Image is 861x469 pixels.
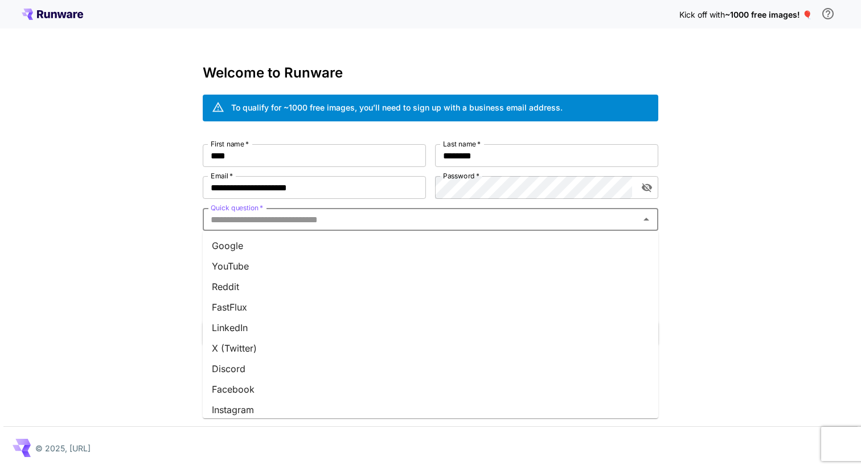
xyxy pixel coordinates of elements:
[637,177,657,198] button: toggle password visibility
[443,171,479,181] label: Password
[443,139,481,149] label: Last name
[231,101,563,113] div: To qualify for ~1000 free images, you’ll need to sign up with a business email address.
[203,235,658,256] li: Google
[203,256,658,276] li: YouTube
[203,399,658,420] li: Instagram
[203,276,658,297] li: Reddit
[211,171,233,181] label: Email
[211,203,263,213] label: Quick question
[203,379,658,399] li: Facebook
[725,10,812,19] span: ~1000 free images! 🎈
[679,10,725,19] span: Kick off with
[817,2,839,25] button: In order to qualify for free credit, you need to sign up with a business email address and click ...
[203,317,658,338] li: LinkedIn
[203,65,658,81] h3: Welcome to Runware
[638,211,654,227] button: Close
[203,297,658,317] li: FastFlux
[203,358,658,379] li: Discord
[35,442,91,454] p: © 2025, [URL]
[203,338,658,358] li: X (Twitter)
[211,139,249,149] label: First name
